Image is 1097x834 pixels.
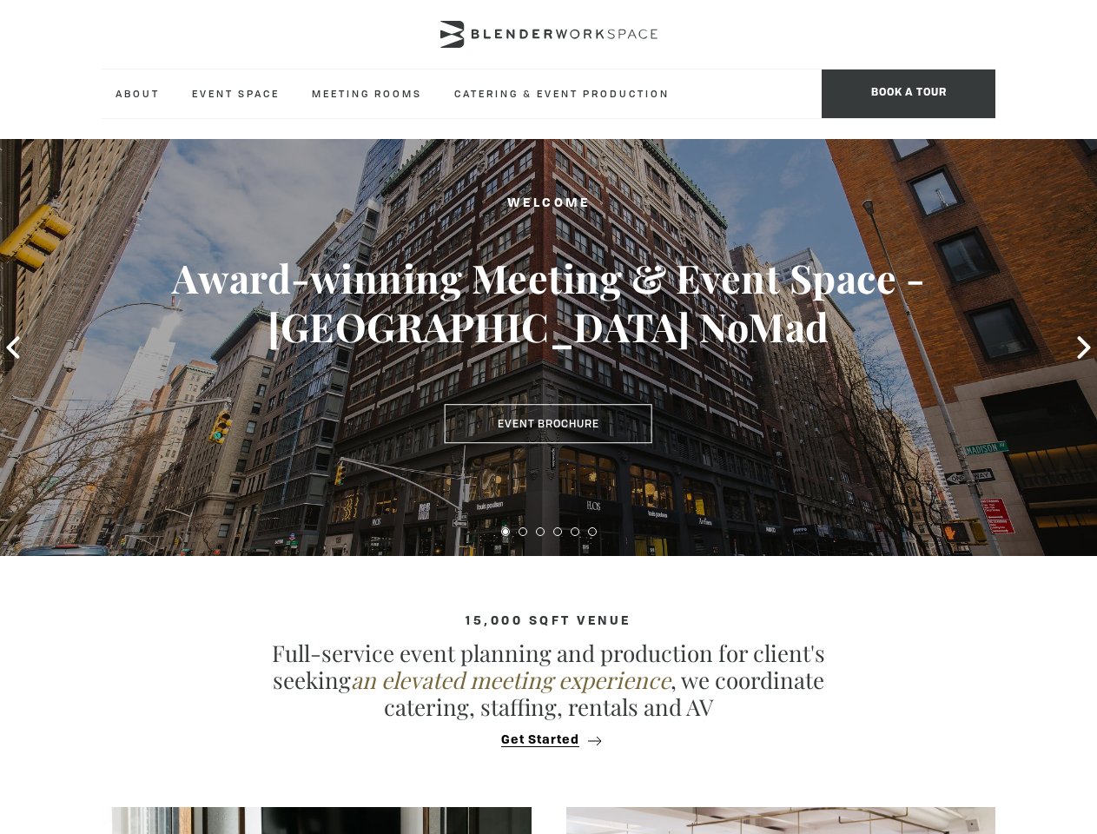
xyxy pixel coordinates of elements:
[496,732,601,748] button: Get Started
[298,69,436,117] a: Meeting Rooms
[245,639,853,721] p: Full-service event planning and production for client's seeking , we coordinate catering, staffin...
[440,69,684,117] a: Catering & Event Production
[102,69,174,117] a: About
[501,734,579,747] span: Get Started
[351,665,671,695] em: an elevated meeting experience
[178,69,294,117] a: Event Space
[822,69,995,118] span: Book a tour
[55,254,1042,351] h3: Award-winning Meeting & Event Space - [GEOGRAPHIC_DATA] NoMad
[102,614,995,628] h4: 15,000 sqft venue
[55,193,1042,215] h2: Welcome
[445,404,652,444] a: Event Brochure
